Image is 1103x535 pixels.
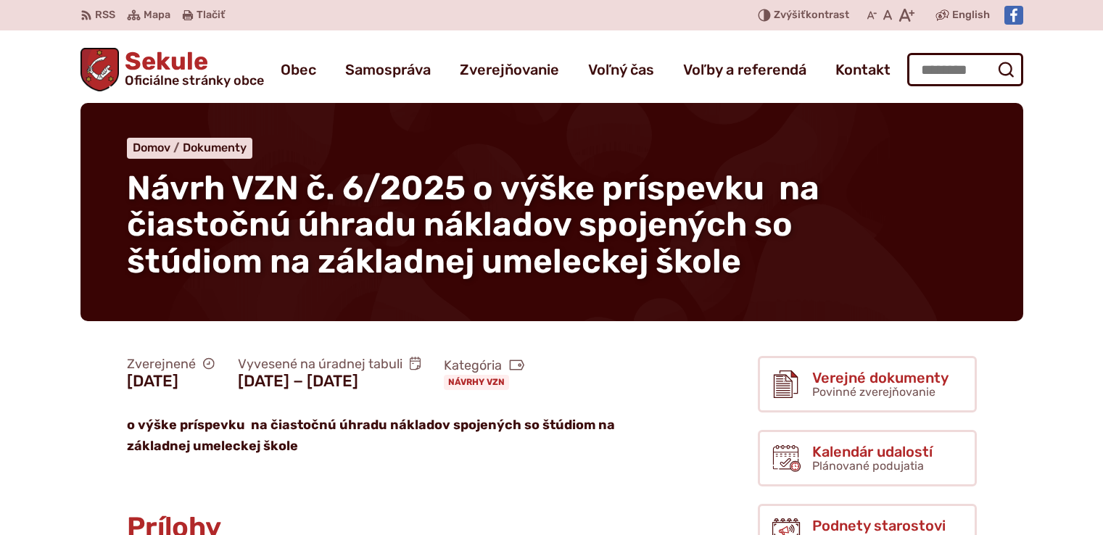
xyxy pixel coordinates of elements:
[345,49,431,90] a: Samospráva
[197,9,225,22] span: Tlačiť
[812,444,933,460] span: Kalendár udalostí
[758,356,977,412] a: Verejné dokumenty Povinné zverejňovanie
[952,7,990,24] span: English
[812,370,949,386] span: Verejné dokumenty
[1004,6,1023,25] img: Prejsť na Facebook stránku
[281,49,316,90] a: Obec
[133,141,183,154] a: Domov
[144,7,170,24] span: Mapa
[95,7,115,24] span: RSS
[812,459,924,473] span: Plánované podujatia
[758,430,977,486] a: Kalendár udalostí Plánované podujatia
[588,49,654,90] a: Voľný čas
[835,49,891,90] a: Kontakt
[683,49,806,90] a: Voľby a referendá
[127,417,615,455] strong: o výške príspevku na čiastočnú úhradu nákladov spojených so štúdiom na základnej umeleckej škole
[444,375,509,389] a: Návrhy VZN
[774,9,806,21] span: Zvýšiť
[460,49,559,90] a: Zverejňovanie
[125,74,264,87] span: Oficiálne stránky obce
[127,168,819,281] span: Návrh VZN č. 6/2025 o výške príspevku na čiastočnú úhradu nákladov spojených so štúdiom na základ...
[80,48,265,91] a: Logo Sekule, prejsť na domovskú stránku.
[127,356,215,373] span: Zverejnené
[774,9,849,22] span: kontrast
[238,372,421,391] figcaption: [DATE] − [DATE]
[949,7,993,24] a: English
[119,49,264,87] span: Sekule
[812,385,935,399] span: Povinné zverejňovanie
[444,357,525,374] span: Kategória
[812,518,946,534] span: Podnety starostovi
[133,141,170,154] span: Domov
[80,48,120,91] img: Prejsť na domovskú stránku
[127,372,215,391] figcaption: [DATE]
[183,141,247,154] a: Dokumenty
[238,356,421,373] span: Vyvesené na úradnej tabuli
